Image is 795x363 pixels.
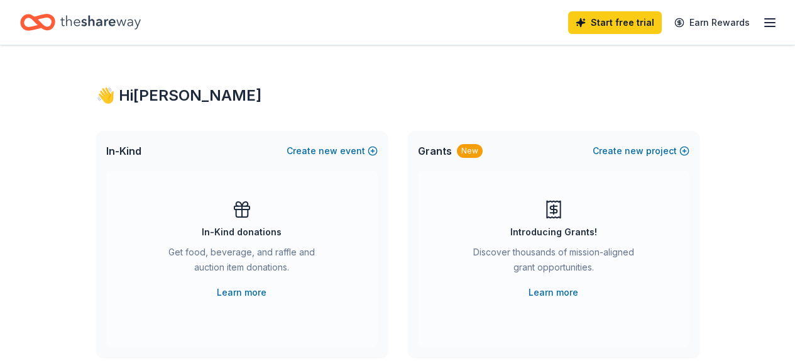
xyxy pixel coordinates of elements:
[418,143,452,159] span: Grants
[156,245,327,280] div: Get food, beverage, and raffle and auction item donations.
[457,144,483,158] div: New
[217,285,266,300] a: Learn more
[568,11,662,34] a: Start free trial
[287,143,378,159] button: Createnewevent
[593,143,689,159] button: Createnewproject
[20,8,141,37] a: Home
[468,245,639,280] div: Discover thousands of mission-aligned grant opportunities.
[106,143,141,159] span: In-Kind
[667,11,757,34] a: Earn Rewards
[529,285,578,300] a: Learn more
[202,225,282,240] div: In-Kind donations
[319,143,337,159] span: new
[625,143,644,159] span: new
[510,225,597,240] div: Introducing Grants!
[96,86,699,106] div: 👋 Hi [PERSON_NAME]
